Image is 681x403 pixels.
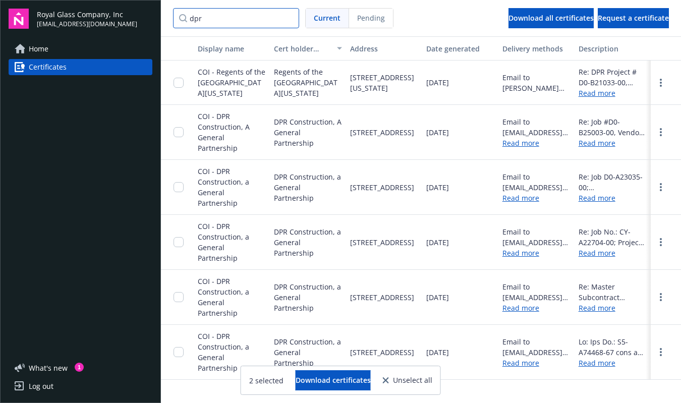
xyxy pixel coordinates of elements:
[270,36,346,61] button: Cert holder name
[502,248,539,258] a: Read more
[346,36,422,61] button: Address
[274,171,342,203] span: DPR Construction, a General Partnership
[579,248,647,258] a: Read more
[655,77,667,89] a: more
[37,9,137,20] span: Royal Glass Company, Inc
[198,67,265,98] span: COI - Regents of the [GEOGRAPHIC_DATA][US_STATE]
[174,237,184,247] input: Toggle Row Selected
[174,78,184,88] input: Toggle Row Selected
[422,36,498,61] button: Date generated
[579,171,647,193] div: Re: Job D0-A23035-00; [PERSON_NAME] Health AGS Santa [PERSON_NAME] RAC; 2441 & [STREET_ADDRESS]; ...
[174,292,184,302] input: Toggle Row Selected
[655,346,667,358] a: more
[579,67,647,88] div: Re: DPR Project # D0-B21033-00, [GEOGRAPHIC_DATA][PERSON_NAME], [STREET_ADDRESS] - Job #230030 **...
[579,117,647,138] div: Re: Job #D0-B25003-00, Vendor: 10017253, Project: [PERSON_NAME] Ambulatory Care Hub(MACH), [STREE...
[29,378,53,394] div: Log out
[249,375,283,386] span: 2 selected
[598,13,669,23] span: Request a certificate
[655,181,667,193] a: more
[274,67,342,98] span: Regents of the [GEOGRAPHIC_DATA][US_STATE]
[274,43,331,54] div: Cert holder name
[426,292,449,303] span: [DATE]
[350,237,414,248] span: [STREET_ADDRESS]
[174,127,184,137] input: Toggle Row Selected
[37,9,152,29] button: Royal Glass Company, Inc[EMAIL_ADDRESS][DOMAIN_NAME]
[575,36,651,61] button: Description
[502,336,571,358] div: Email to [EMAIL_ADDRESS][DOMAIN_NAME]
[426,237,449,248] span: [DATE]
[194,36,270,61] button: Display name
[9,41,152,57] a: Home
[9,9,29,29] img: navigator-logo.svg
[502,43,571,54] div: Delivery methods
[350,292,414,303] span: [STREET_ADDRESS]
[9,363,84,373] button: What's new1
[357,13,385,23] span: Pending
[296,375,371,385] span: Download certificates
[508,9,594,28] div: Download all certificates
[426,347,449,358] span: [DATE]
[502,117,571,138] div: Email to [EMAIL_ADDRESS][DOMAIN_NAME]
[198,111,250,153] span: COI - DPR Construction, A General Partnership
[579,88,647,98] a: Read more
[350,127,414,138] span: [STREET_ADDRESS]
[350,347,414,358] span: [STREET_ADDRESS]
[198,166,249,208] span: COI - DPR Construction, a General Partnership
[502,281,571,303] div: Email to [EMAIL_ADDRESS][DOMAIN_NAME]
[29,363,68,373] span: What ' s new
[579,336,647,358] div: Lo: Ips Do.: S5-A74468-67 cons ad eli Seddoe Temporincid Utlaboree; Dolorem Aliq: Enimad Mini Ven...
[173,8,299,28] input: Filter certificates...
[502,303,539,313] a: Read more
[349,9,393,28] span: Pending
[502,226,571,248] div: Email to [EMAIL_ADDRESS][DOMAIN_NAME]
[579,303,647,313] a: Read more
[29,59,67,75] span: Certificates
[9,59,152,75] a: Certificates
[383,370,432,390] button: Unselect all
[274,226,342,258] span: DPR Construction, a General Partnership
[655,291,667,303] a: more
[198,43,266,54] div: Display name
[350,182,414,193] span: [STREET_ADDRESS]
[579,138,647,148] a: Read more
[426,127,449,138] span: [DATE]
[274,336,342,368] span: DPR Construction, a General Partnership
[498,36,575,61] button: Delivery methods
[350,72,418,93] span: [STREET_ADDRESS][US_STATE]
[75,363,84,372] div: 1
[29,41,48,57] span: Home
[579,193,647,203] a: Read more
[579,43,647,54] div: Description
[198,331,249,373] span: COI - DPR Construction, a General Partnership
[655,126,667,138] a: more
[502,193,539,203] a: Read more
[37,20,137,29] span: [EMAIL_ADDRESS][DOMAIN_NAME]
[426,43,494,54] div: Date generated
[174,347,184,357] input: Toggle Row Selected
[579,226,647,248] div: Re: Job No.: CY-A22704-00; Project Name: DPR Silicon Valley Office; [STREET_ADDRESS][PERSON_NAME]...
[350,43,418,54] div: Address
[174,182,184,192] input: Toggle Row Selected
[393,377,432,384] span: Unselect all
[274,117,342,148] span: DPR Construction, A General Partnership
[502,72,571,93] div: Email to [PERSON_NAME][EMAIL_ADDRESS][PERSON_NAME][DOMAIN_NAME]
[508,8,594,28] button: Download all certificates
[502,138,539,148] a: Read more
[426,77,449,88] span: [DATE]
[502,358,539,368] a: Read more
[296,370,371,390] button: Download certificates
[198,221,249,263] span: COI - DPR Construction, a General Partnership
[198,276,249,318] span: COI - DPR Construction, a General Partnership
[655,236,667,248] a: more
[598,8,669,28] button: Request a certificate
[579,281,647,303] div: Re: Master Subcontract Agreement DPR Construction, a General Partnership, its Joint Venture and J...
[274,281,342,313] span: DPR Construction, a General Partnership
[426,182,449,193] span: [DATE]
[502,171,571,193] div: Email to [EMAIL_ADDRESS][DOMAIN_NAME]
[579,358,647,368] a: Read more
[314,13,340,23] span: Current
